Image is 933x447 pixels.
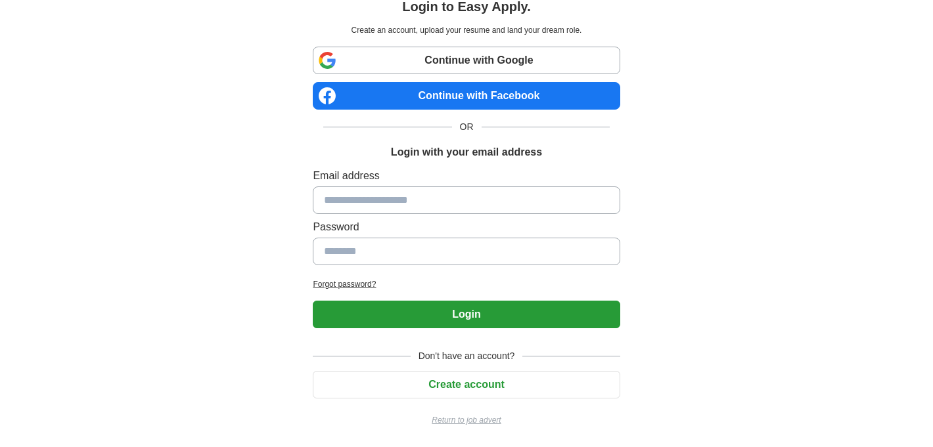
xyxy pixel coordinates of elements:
button: Create account [313,371,620,398]
button: Login [313,301,620,328]
a: Return to job advert [313,414,620,426]
span: Don't have an account? [411,349,523,363]
h1: Login with your email address [391,144,542,160]
a: Continue with Google [313,47,620,74]
a: Create account [313,379,620,390]
a: Continue with Facebook [313,82,620,110]
label: Password [313,219,620,235]
span: OR [452,120,482,134]
label: Email address [313,168,620,184]
a: Forgot password? [313,278,620,290]
p: Create an account, upload your resume and land your dream role. [315,24,617,36]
